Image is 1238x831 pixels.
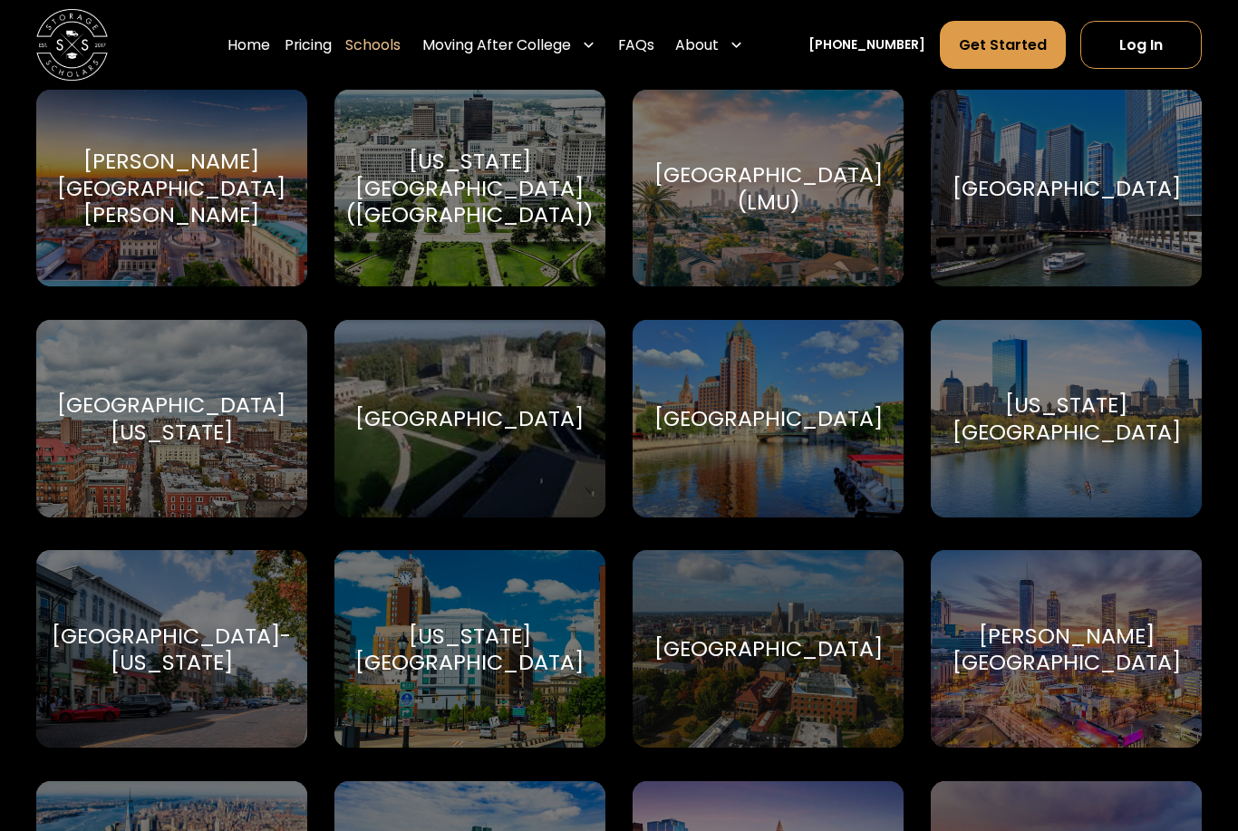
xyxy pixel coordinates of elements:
[52,623,291,676] div: [GEOGRAPHIC_DATA]-[US_STATE]
[633,320,904,517] a: Go to selected school
[618,20,654,70] a: FAQs
[953,391,1181,445] div: [US_STATE][GEOGRAPHIC_DATA]
[675,34,719,56] div: About
[808,35,925,54] a: [PHONE_NUMBER]
[334,90,605,287] a: Go to selected school
[931,320,1202,517] a: Go to selected school
[953,623,1181,676] div: [PERSON_NAME][GEOGRAPHIC_DATA]
[931,90,1202,287] a: Go to selected school
[36,320,307,517] a: Go to selected school
[654,161,883,215] div: [GEOGRAPHIC_DATA] (LMU)
[355,405,584,432] div: [GEOGRAPHIC_DATA]
[931,550,1202,748] a: Go to selected school
[345,148,594,228] div: [US_STATE][GEOGRAPHIC_DATA] ([GEOGRAPHIC_DATA])
[36,550,307,748] a: Go to selected school
[285,20,332,70] a: Pricing
[633,90,904,287] a: Go to selected school
[654,405,883,432] div: [GEOGRAPHIC_DATA]
[668,20,751,70] div: About
[36,90,307,287] a: Go to selected school
[227,20,270,70] a: Home
[57,148,285,228] div: [PERSON_NAME][GEOGRAPHIC_DATA][PERSON_NAME]
[334,550,605,748] a: Go to selected school
[422,34,571,56] div: Moving After College
[415,20,604,70] div: Moving After College
[940,21,1066,69] a: Get Started
[57,391,285,445] div: [GEOGRAPHIC_DATA][US_STATE]
[953,175,1181,202] div: [GEOGRAPHIC_DATA]
[345,20,401,70] a: Schools
[654,635,883,662] div: [GEOGRAPHIC_DATA]
[36,9,108,81] img: Storage Scholars main logo
[334,320,605,517] a: Go to selected school
[633,550,904,748] a: Go to selected school
[1080,21,1203,69] a: Log In
[355,623,584,676] div: [US_STATE][GEOGRAPHIC_DATA]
